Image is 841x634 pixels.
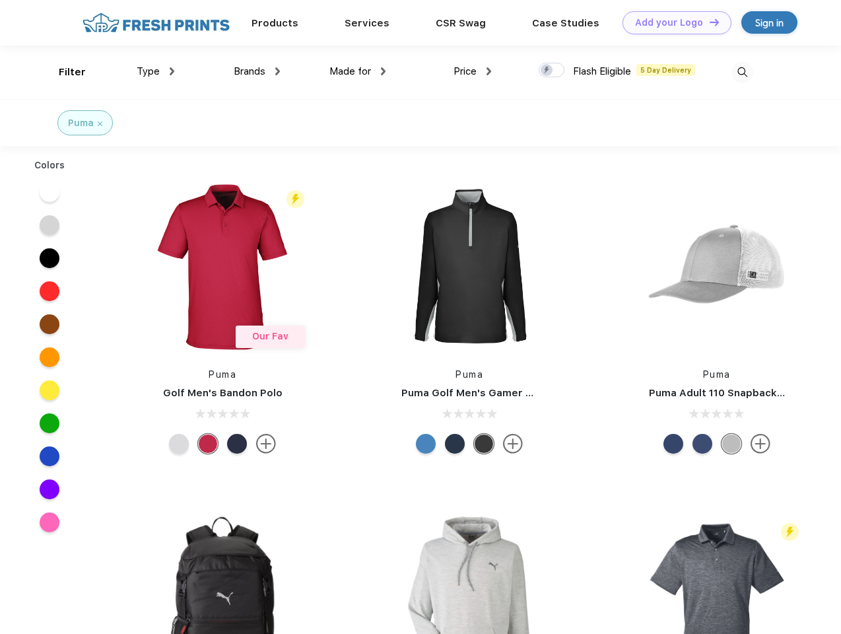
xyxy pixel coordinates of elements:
div: Puma [68,116,94,130]
span: 5 Day Delivery [636,64,695,76]
img: flash_active_toggle.svg [781,523,799,541]
a: Puma [209,369,236,380]
a: Sign in [741,11,797,34]
span: Brands [234,65,265,77]
img: more.svg [751,434,770,454]
div: Add your Logo [635,17,703,28]
div: Navy Blazer [227,434,247,454]
div: Bright Cobalt [416,434,436,454]
img: dropdown.png [170,67,174,75]
a: Puma [703,369,731,380]
div: Peacoat with Qut Shd [663,434,683,454]
span: Made for [329,65,371,77]
img: fo%20logo%202.webp [79,11,234,34]
img: dropdown.png [275,67,280,75]
div: Sign in [755,15,784,30]
div: Colors [24,158,75,172]
img: dropdown.png [487,67,491,75]
span: Price [454,65,477,77]
div: Ski Patrol [198,434,218,454]
img: func=resize&h=266 [382,179,557,355]
span: Our Fav [252,331,288,341]
img: func=resize&h=266 [629,179,805,355]
span: Flash Eligible [573,65,631,77]
a: Products [252,17,298,29]
div: Filter [59,65,86,80]
div: High Rise [169,434,189,454]
div: Puma Black [474,434,494,454]
img: func=resize&h=266 [135,179,310,355]
a: Puma [455,369,483,380]
img: filter_cancel.svg [98,122,102,126]
a: Services [345,17,389,29]
div: Quarry with Brt Whit [722,434,741,454]
img: DT [710,18,719,26]
img: flash_active_toggle.svg [286,190,304,208]
a: Puma Golf Men's Gamer Golf Quarter-Zip [401,387,610,399]
img: more.svg [256,434,276,454]
div: Peacoat Qut Shd [692,434,712,454]
img: desktop_search.svg [731,61,753,83]
img: dropdown.png [381,67,386,75]
a: Golf Men's Bandon Polo [163,387,283,399]
span: Type [137,65,160,77]
div: Navy Blazer [445,434,465,454]
img: more.svg [503,434,523,454]
a: CSR Swag [436,17,486,29]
